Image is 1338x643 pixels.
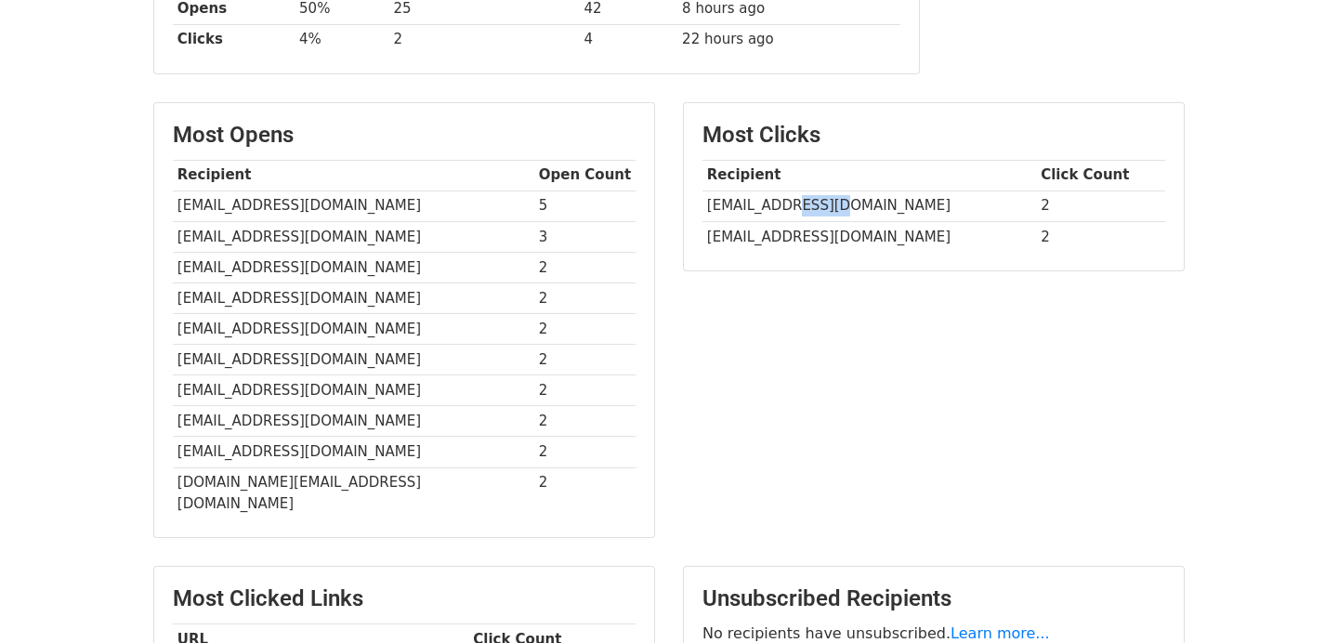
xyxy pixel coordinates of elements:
[534,467,636,518] td: 2
[534,437,636,467] td: 2
[1036,190,1165,221] td: 2
[173,314,534,345] td: [EMAIL_ADDRESS][DOMAIN_NAME]
[173,252,534,282] td: [EMAIL_ADDRESS][DOMAIN_NAME]
[677,24,900,55] td: 22 hours ago
[173,221,534,252] td: [EMAIL_ADDRESS][DOMAIN_NAME]
[173,24,295,55] th: Clicks
[173,467,534,518] td: [DOMAIN_NAME][EMAIL_ADDRESS][DOMAIN_NAME]
[173,375,534,406] td: [EMAIL_ADDRESS][DOMAIN_NAME]
[173,437,534,467] td: [EMAIL_ADDRESS][DOMAIN_NAME]
[534,282,636,313] td: 2
[295,24,389,55] td: 4%
[702,585,1165,612] h3: Unsubscribed Recipients
[534,345,636,375] td: 2
[951,624,1050,642] a: Learn more...
[534,221,636,252] td: 3
[702,221,1036,252] td: [EMAIL_ADDRESS][DOMAIN_NAME]
[534,406,636,437] td: 2
[702,160,1036,190] th: Recipient
[534,375,636,406] td: 2
[173,190,534,221] td: [EMAIL_ADDRESS][DOMAIN_NAME]
[1036,160,1165,190] th: Click Count
[702,623,1165,643] p: No recipients have unsubscribed.
[534,252,636,282] td: 2
[173,585,636,612] h3: Most Clicked Links
[534,190,636,221] td: 5
[580,24,678,55] td: 4
[1036,221,1165,252] td: 2
[534,160,636,190] th: Open Count
[389,24,580,55] td: 2
[173,122,636,149] h3: Most Opens
[1245,554,1338,643] iframe: Chat Widget
[534,314,636,345] td: 2
[173,406,534,437] td: [EMAIL_ADDRESS][DOMAIN_NAME]
[702,190,1036,221] td: [EMAIL_ADDRESS][DOMAIN_NAME]
[173,282,534,313] td: [EMAIL_ADDRESS][DOMAIN_NAME]
[173,345,534,375] td: [EMAIL_ADDRESS][DOMAIN_NAME]
[173,160,534,190] th: Recipient
[702,122,1165,149] h3: Most Clicks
